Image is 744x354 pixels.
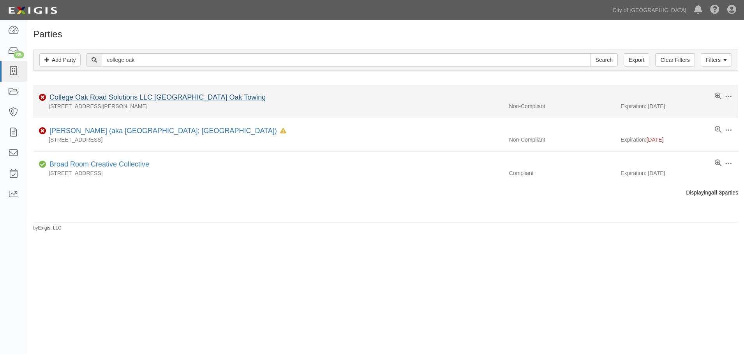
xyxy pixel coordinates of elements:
small: by [33,225,62,231]
div: Expiration: [DATE] [621,169,738,177]
div: Expiration: [621,136,738,144]
a: Filters [701,53,732,67]
i: In Default since 07/21/2024 [280,128,286,134]
div: Displaying parties [27,189,744,196]
div: Chabot (aka Las Positas College District; Las Positas College) [46,126,286,136]
input: Search [102,53,591,67]
div: College Oak Road Solutions LLC dba College Oak Towing [46,93,266,103]
input: Search [591,53,618,67]
div: Expiration: [DATE] [621,102,738,110]
div: 65 [14,51,24,58]
a: View results summary [715,126,721,134]
i: Compliant [39,162,46,167]
h1: Parties [33,29,738,39]
a: [PERSON_NAME] (aka [GEOGRAPHIC_DATA]; [GEOGRAPHIC_DATA]) [49,127,277,135]
a: Exigis, LLC [38,225,62,231]
div: Compliant [503,169,621,177]
a: Broad Room Creative Collective [49,160,149,168]
img: logo-5460c22ac91f19d4615b14bd174203de0afe785f0fc80cf4dbbc73dc1793850b.png [6,4,60,18]
div: [STREET_ADDRESS][PERSON_NAME] [33,102,503,110]
div: [STREET_ADDRESS] [33,136,503,144]
a: City of [GEOGRAPHIC_DATA] [609,2,690,18]
b: all 3 [711,189,722,196]
div: Non-Compliant [503,136,621,144]
a: View results summary [715,93,721,100]
a: College Oak Road Solutions LLC [GEOGRAPHIC_DATA] Oak Towing [49,93,266,101]
span: [DATE] [646,137,663,143]
div: Non-Compliant [503,102,621,110]
a: Clear Filters [655,53,695,67]
a: Add Party [39,53,81,67]
a: Export [624,53,649,67]
a: View results summary [715,159,721,167]
i: Non-Compliant [39,128,46,134]
div: [STREET_ADDRESS] [33,169,503,177]
div: Broad Room Creative Collective [46,159,149,170]
i: Non-Compliant [39,95,46,100]
i: Help Center - Complianz [710,5,719,15]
